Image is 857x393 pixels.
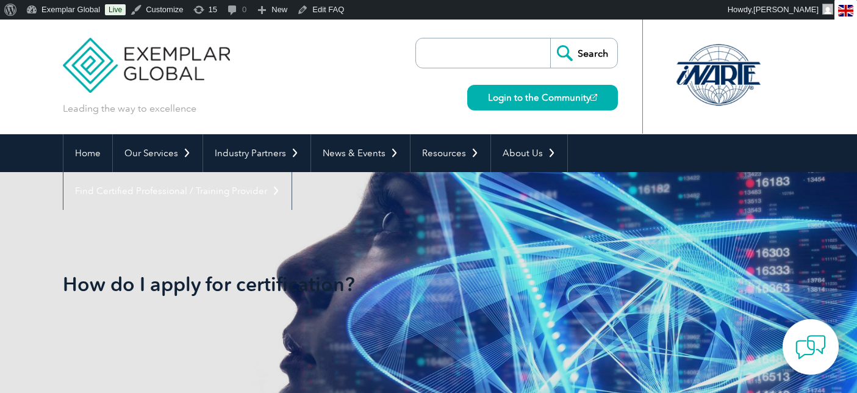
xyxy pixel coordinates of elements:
h1: How do I apply for certification? [63,272,531,296]
a: About Us [491,134,567,172]
span: [PERSON_NAME] [753,5,819,14]
a: Login to the Community [467,85,618,110]
img: contact-chat.png [795,332,826,362]
input: Search [550,38,617,68]
a: Resources [411,134,490,172]
img: open_square.png [590,94,597,101]
a: Industry Partners [203,134,310,172]
a: Home [63,134,112,172]
a: News & Events [311,134,410,172]
img: Exemplar Global [63,20,231,93]
img: en [838,5,853,16]
a: Our Services [113,134,203,172]
a: Find Certified Professional / Training Provider [63,172,292,210]
p: Leading the way to excellence [63,102,196,115]
a: Live [105,4,126,15]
